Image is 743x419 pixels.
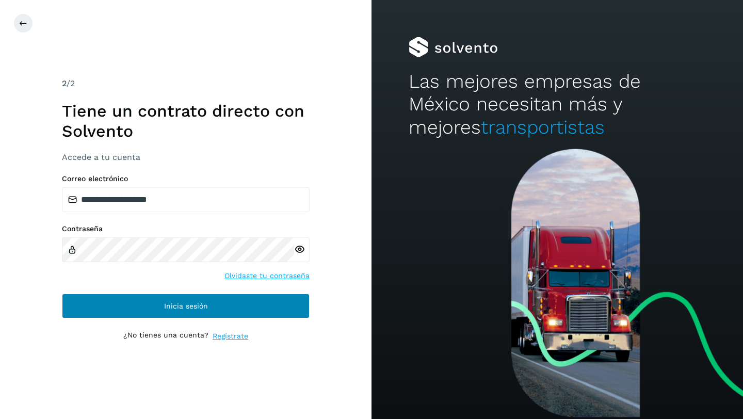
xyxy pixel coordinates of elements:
[123,331,208,342] p: ¿No tienes una cuenta?
[62,294,310,318] button: Inicia sesión
[164,302,208,310] span: Inicia sesión
[62,78,67,88] span: 2
[62,174,310,183] label: Correo electrónico
[62,224,310,233] label: Contraseña
[224,270,310,281] a: Olvidaste tu contraseña
[409,70,706,139] h2: Las mejores empresas de México necesitan más y mejores
[481,116,605,138] span: transportistas
[213,331,248,342] a: Regístrate
[62,101,310,141] h1: Tiene un contrato directo con Solvento
[62,152,310,162] h3: Accede a tu cuenta
[62,77,310,90] div: /2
